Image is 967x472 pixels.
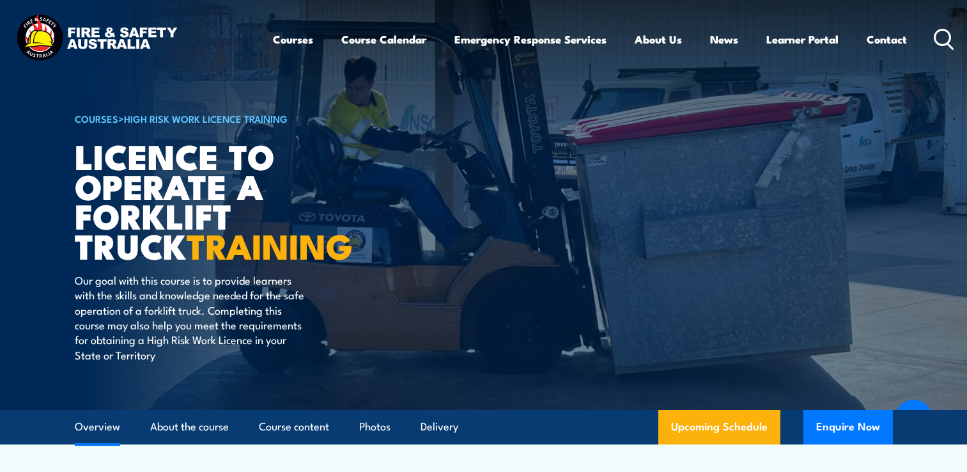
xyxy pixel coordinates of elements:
a: Upcoming Schedule [658,410,780,444]
a: Courses [273,22,313,56]
a: About the course [150,410,229,444]
a: Overview [75,410,120,444]
button: Enquire Now [803,410,893,444]
a: Learner Portal [766,22,839,56]
a: Emergency Response Services [454,22,607,56]
h1: Licence to operate a forklift truck [75,141,391,260]
strong: TRAINING [187,218,353,271]
p: Our goal with this course is to provide learners with the skills and knowledge needed for the saf... [75,272,308,362]
a: High Risk Work Licence Training [124,111,288,125]
a: Photos [359,410,391,444]
a: Course Calendar [341,22,426,56]
a: Contact [867,22,907,56]
a: COURSES [75,111,118,125]
a: Delivery [421,410,458,444]
a: Course content [259,410,329,444]
h6: > [75,111,391,126]
a: About Us [635,22,682,56]
a: News [710,22,738,56]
